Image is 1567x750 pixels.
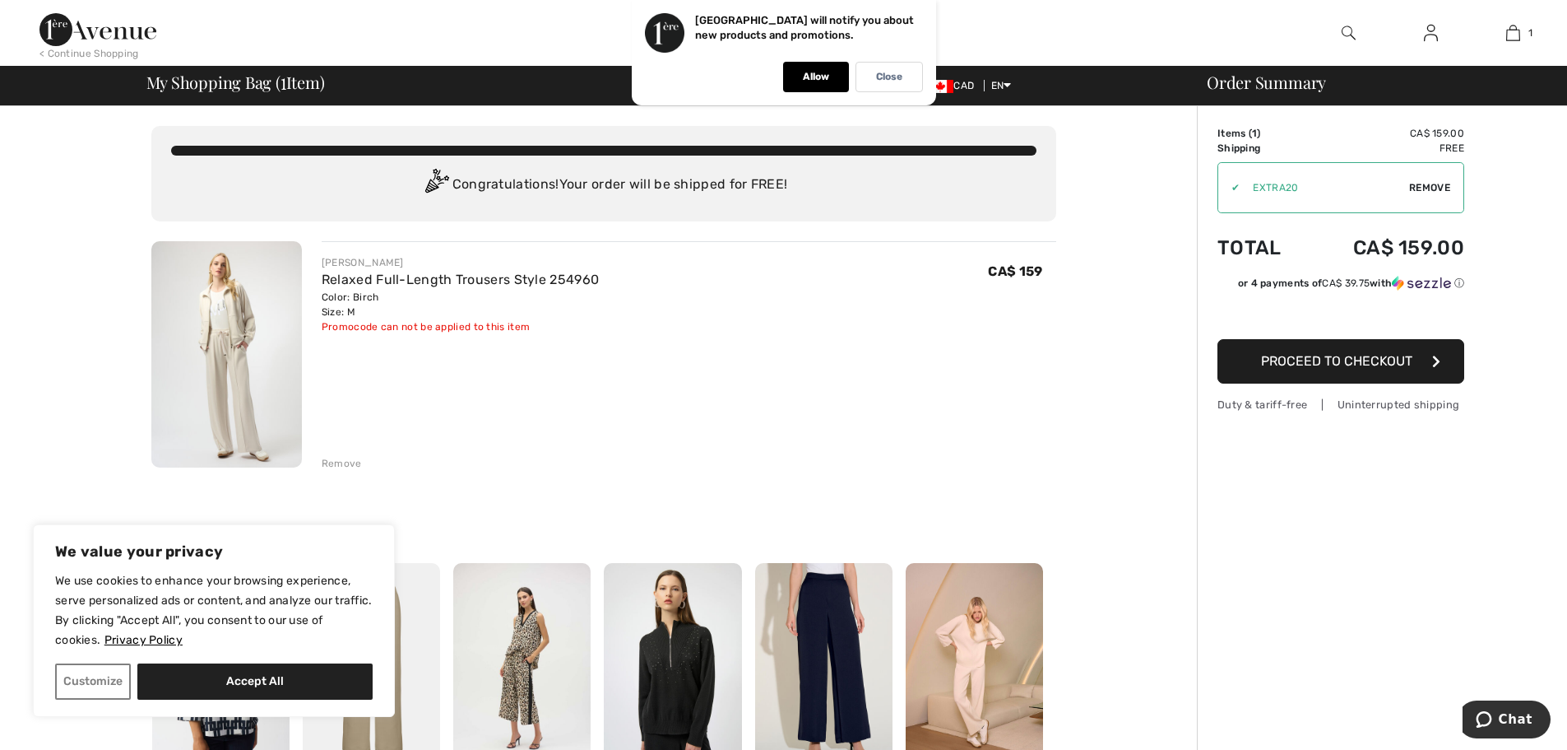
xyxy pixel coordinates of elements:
td: CA$ 159.00 [1307,126,1464,141]
td: CA$ 159.00 [1307,220,1464,276]
div: Order Summary [1187,74,1557,91]
a: Sign In [1411,23,1451,44]
img: Relaxed Full-Length Trousers Style 254960 [151,241,302,468]
a: Relaxed Full-Length Trousers Style 254960 [322,272,599,287]
p: [GEOGRAPHIC_DATA] will notify you about new products and promotions. [695,14,914,41]
div: [PERSON_NAME] [322,255,599,270]
img: search the website [1342,23,1356,43]
img: Sezzle [1392,276,1451,291]
span: 1 [1528,26,1532,40]
div: Promocode can not be applied to this item [322,319,599,334]
button: Customize [55,664,131,700]
a: Privacy Policy [104,632,183,648]
div: Remove [322,456,362,471]
button: Accept All [137,664,373,700]
td: Free [1307,141,1464,156]
iframe: PayPal-paypal [1217,296,1464,333]
td: Total [1217,220,1307,276]
img: 1ère Avenue [39,13,156,46]
div: or 4 payments ofCA$ 39.75withSezzle Click to learn more about Sezzle [1217,276,1464,296]
button: Proceed to Checkout [1217,339,1464,384]
span: 1 [1252,128,1257,139]
span: CAD [927,80,981,91]
h2: Shoppers also bought [151,530,1056,550]
p: Close [876,71,902,83]
span: CA$ 39.75 [1322,277,1370,289]
td: Items ( ) [1217,126,1307,141]
iframe: Opens a widget where you can chat to one of our agents [1463,701,1551,742]
span: Proceed to Checkout [1261,353,1412,369]
span: CA$ 159 [988,263,1042,279]
p: Allow [803,71,829,83]
a: 1 [1472,23,1553,43]
span: Remove [1409,180,1450,195]
span: EN [991,80,1012,91]
div: or 4 payments of with [1238,276,1464,291]
div: < Continue Shopping [39,46,139,61]
div: Congratulations! Your order will be shipped for FREE! [171,169,1036,202]
img: Canadian Dollar [927,80,953,93]
div: Color: Birch Size: M [322,290,599,319]
td: Shipping [1217,141,1307,156]
div: ✔ [1218,180,1240,195]
div: We value your privacy [33,524,395,717]
img: My Bag [1506,23,1520,43]
p: We value your privacy [55,542,373,561]
input: Promo code [1240,163,1409,212]
img: My Info [1424,23,1438,43]
div: Duty & tariff-free | Uninterrupted shipping [1217,397,1464,412]
img: Congratulation2.svg [420,169,452,202]
p: We use cookies to enhance your browsing experience, serve personalized ads or content, and analyz... [55,571,373,650]
span: 1 [280,70,286,91]
span: My Shopping Bag ( Item) [146,74,325,91]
